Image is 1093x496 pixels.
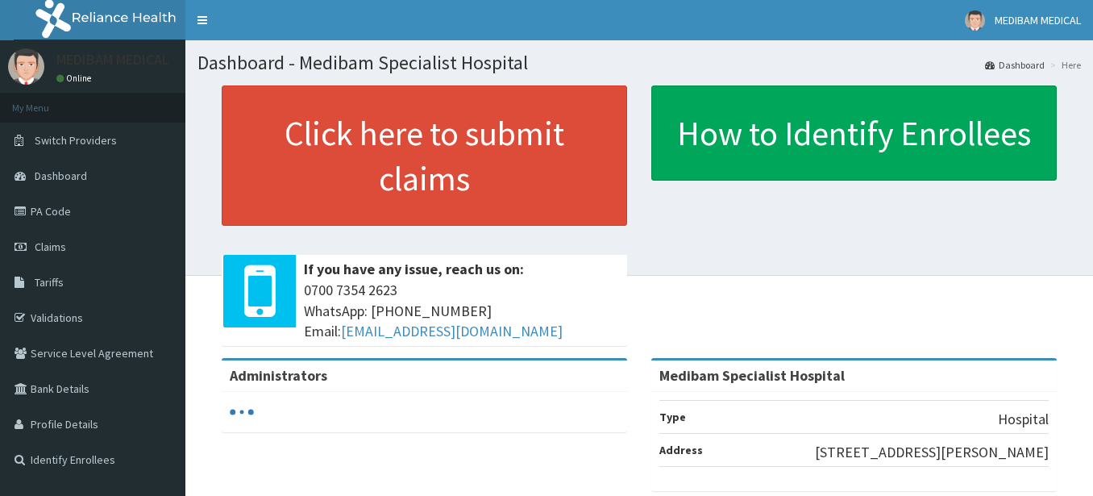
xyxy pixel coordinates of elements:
[659,410,686,424] b: Type
[35,169,87,183] span: Dashboard
[8,48,44,85] img: User Image
[197,52,1081,73] h1: Dashboard - Medibam Specialist Hospital
[304,280,619,342] span: 0700 7354 2623 WhatsApp: [PHONE_NUMBER] Email:
[659,366,845,385] strong: Medibam Specialist Hospital
[56,52,169,67] p: MEDIBAM MEDICAL
[341,322,563,340] a: [EMAIL_ADDRESS][DOMAIN_NAME]
[965,10,985,31] img: User Image
[56,73,95,84] a: Online
[304,260,524,278] b: If you have any issue, reach us on:
[230,366,327,385] b: Administrators
[998,409,1049,430] p: Hospital
[659,443,703,457] b: Address
[651,85,1057,181] a: How to Identify Enrollees
[35,275,64,290] span: Tariffs
[985,58,1045,72] a: Dashboard
[995,13,1081,27] span: MEDIBAM MEDICAL
[35,133,117,148] span: Switch Providers
[1046,58,1081,72] li: Here
[222,85,627,226] a: Click here to submit claims
[815,442,1049,463] p: [STREET_ADDRESS][PERSON_NAME]
[35,240,66,254] span: Claims
[230,400,254,424] svg: audio-loading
